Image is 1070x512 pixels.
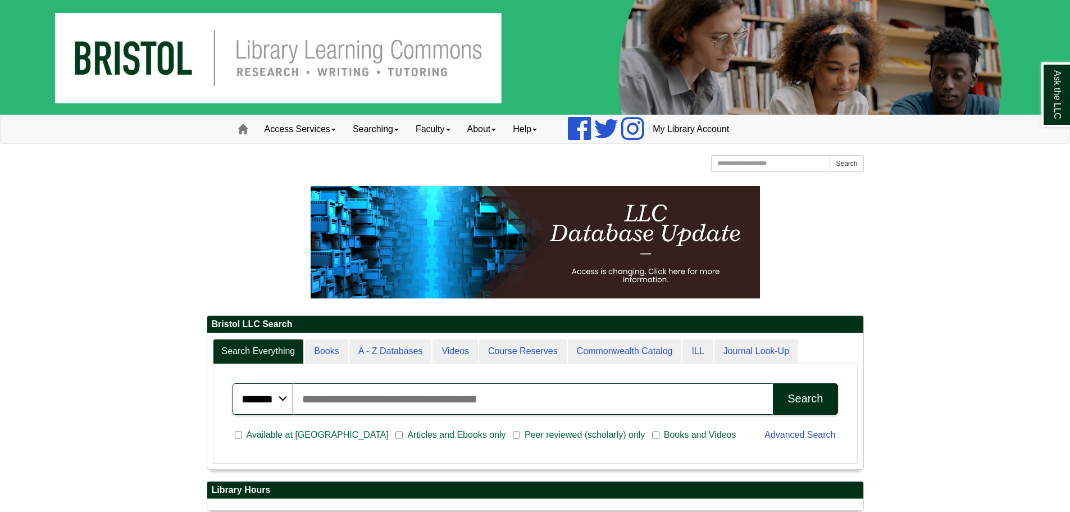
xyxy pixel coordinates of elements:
[504,115,545,143] a: Help
[513,430,520,440] input: Peer reviewed (scholarly) only
[652,430,659,440] input: Books and Videos
[256,115,344,143] a: Access Services
[764,430,835,439] a: Advanced Search
[787,392,823,405] div: Search
[520,428,649,442] span: Peer reviewed (scholarly) only
[344,115,407,143] a: Searching
[773,383,837,415] button: Search
[213,339,304,364] a: Search Everything
[714,339,798,364] a: Journal Look-Up
[235,430,242,440] input: Available at [GEOGRAPHIC_DATA]
[395,430,403,440] input: Articles and Ebooks only
[349,339,432,364] a: A - Z Databases
[432,339,478,364] a: Videos
[403,428,510,442] span: Articles and Ebooks only
[682,339,713,364] a: ILL
[242,428,393,442] span: Available at [GEOGRAPHIC_DATA]
[305,339,348,364] a: Books
[659,428,741,442] span: Books and Videos
[568,339,682,364] a: Commonwealth Catalog
[311,186,760,298] img: HTML tutorial
[830,155,863,172] button: Search
[207,482,863,499] h2: Library Hours
[459,115,505,143] a: About
[479,339,567,364] a: Course Reserves
[207,316,863,333] h2: Bristol LLC Search
[407,115,459,143] a: Faculty
[644,115,737,143] a: My Library Account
